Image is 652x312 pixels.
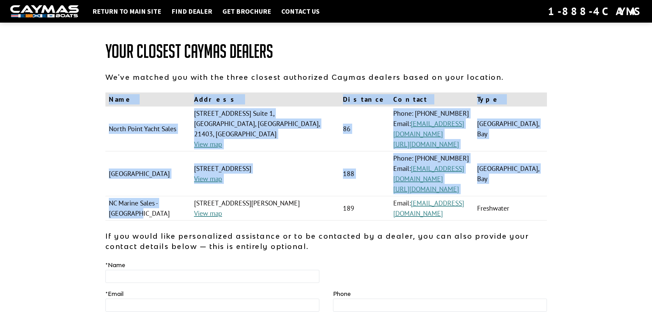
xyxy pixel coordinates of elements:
[191,92,340,107] th: Address
[105,261,125,269] label: Name
[105,107,191,151] td: North Point Yacht Sales
[340,92,390,107] th: Distance
[191,151,340,196] td: [STREET_ADDRESS]
[105,231,547,251] p: If you would like personalized assistance or to be contacted by a dealer, you can also provide yo...
[390,151,474,196] td: Phone: [PHONE_NUMBER] Email:
[474,92,547,107] th: Type
[10,5,79,18] img: white-logo-c9c8dbefe5ff5ceceb0f0178aa75bf4bb51f6bca0971e226c86eb53dfe498488.png
[390,107,474,151] td: Phone: [PHONE_NUMBER] Email:
[105,196,191,221] td: NC Marine Sales - [GEOGRAPHIC_DATA]
[474,151,547,196] td: [GEOGRAPHIC_DATA], Bay
[393,119,464,138] a: [EMAIL_ADDRESS][DOMAIN_NAME]
[105,92,191,107] th: Name
[105,151,191,196] td: [GEOGRAPHIC_DATA]
[105,41,547,62] h1: Your Closest Caymas Dealers
[393,140,459,149] a: [URL][DOMAIN_NAME]
[393,164,464,183] a: [EMAIL_ADDRESS][DOMAIN_NAME]
[340,196,390,221] td: 189
[340,151,390,196] td: 188
[393,199,464,218] a: [EMAIL_ADDRESS][DOMAIN_NAME]
[390,196,474,221] td: Email:
[390,92,474,107] th: Contact
[194,140,222,149] a: View map
[340,107,390,151] td: 86
[393,185,459,194] a: [URL][DOMAIN_NAME]
[194,174,222,183] a: View map
[219,7,274,16] a: Get Brochure
[278,7,323,16] a: Contact Us
[105,290,124,298] label: Email
[474,107,547,151] td: [GEOGRAPHIC_DATA], Bay
[191,196,340,221] td: [STREET_ADDRESS][PERSON_NAME]
[168,7,216,16] a: Find Dealer
[194,209,222,218] a: View map
[105,72,547,82] p: We've matched you with the three closest authorized Caymas dealers based on your location.
[474,196,547,221] td: Freshwater
[548,4,642,19] div: 1-888-4CAYMAS
[333,290,351,298] label: Phone
[191,107,340,151] td: [STREET_ADDRESS] Suite 1, [GEOGRAPHIC_DATA], [GEOGRAPHIC_DATA], 21403, [GEOGRAPHIC_DATA]
[89,7,165,16] a: Return to main site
